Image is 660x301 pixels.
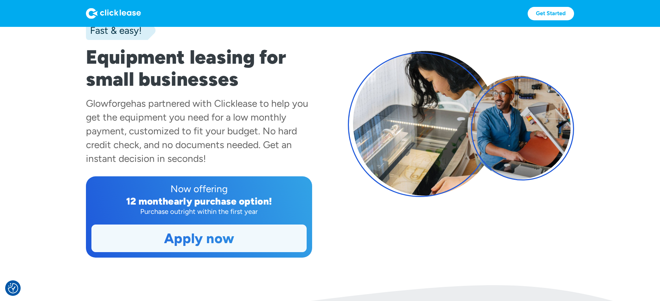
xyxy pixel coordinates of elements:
[86,46,312,90] h1: Equipment leasing for small businesses
[92,225,306,252] a: Apply now
[91,207,307,216] div: Purchase outright within the first year
[86,23,142,37] div: Fast & easy!
[86,97,131,109] div: Glowforge
[8,283,18,293] button: Consent Preferences
[91,182,307,196] div: Now offering
[86,8,141,19] img: Logo
[86,97,308,164] div: has partnered with Clicklease to help you get the equipment you need for a low monthly payment, c...
[168,195,272,207] div: early purchase option!
[528,7,574,20] a: Get Started
[126,195,168,207] div: 12 month
[8,283,18,293] img: Revisit consent button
